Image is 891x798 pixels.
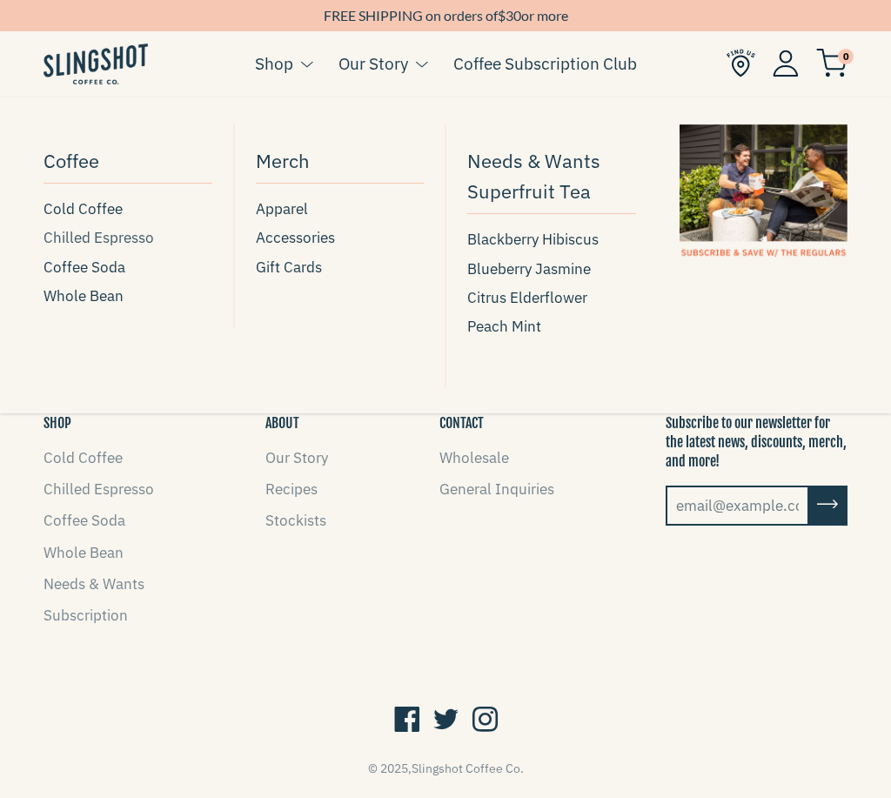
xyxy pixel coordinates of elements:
[816,53,847,74] a: 0
[265,413,299,433] button: ABOUT
[506,7,521,23] span: 30
[338,50,408,77] a: Our Story
[439,448,509,467] a: Wholesale
[265,448,328,467] a: Our Story
[44,543,124,562] a: Whole Bean
[44,448,123,467] a: Cold Coffee
[666,486,809,526] input: email@example.com
[44,413,71,433] button: SHOP
[368,761,524,776] span: © 2025,
[498,7,506,23] span: $
[44,226,154,250] span: Chilled Espresso
[773,50,799,77] img: Account
[453,50,637,77] a: Coffee Subscription Club
[44,198,212,221] a: Cold Coffee
[44,145,99,176] span: Coffee
[265,479,318,499] a: Recipes
[44,574,144,593] a: Needs & Wants
[256,145,310,176] span: Merch
[44,511,125,530] a: Coffee Soda
[256,256,322,279] span: Gift Cards
[256,226,425,250] a: Accessories
[467,228,636,251] a: Blackberry Hibiscus
[44,141,212,184] a: Coffee
[816,49,847,77] img: cart
[44,285,212,308] a: Whole Bean
[467,228,599,251] span: Blackberry Hibiscus
[412,761,524,776] a: Slingshot Coffee Co.
[256,198,425,221] a: Apparel
[44,256,125,279] span: Coffee Soda
[727,49,755,77] img: Find Us
[467,141,636,214] a: Needs & Wants Superfruit Tea
[439,413,484,433] button: CONTACT
[256,256,425,279] a: Gift Cards
[44,479,154,499] a: Chilled Espresso
[838,49,854,64] span: 0
[44,606,128,625] a: Subscription
[44,198,123,221] span: Cold Coffee
[44,226,212,250] a: Chilled Espresso
[44,256,212,279] a: Coffee Soda
[256,198,308,221] span: Apparel
[467,286,636,310] a: Citrus Elderflower
[467,315,541,339] span: Peach Mint
[467,145,636,206] span: Needs & Wants Superfruit Tea
[467,315,636,339] a: Peach Mint
[666,413,847,472] p: Subscribe to our newsletter for the latest news, discounts, merch, and more!
[265,511,326,530] a: Stockists
[256,141,425,184] a: Merch
[467,258,591,281] span: Blueberry Jasmine
[255,50,293,77] a: Shop
[256,226,335,250] span: Accessories
[439,479,554,499] a: General Inquiries
[467,258,636,281] a: Blueberry Jasmine
[467,286,587,310] span: Citrus Elderflower
[44,285,124,308] span: Whole Bean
